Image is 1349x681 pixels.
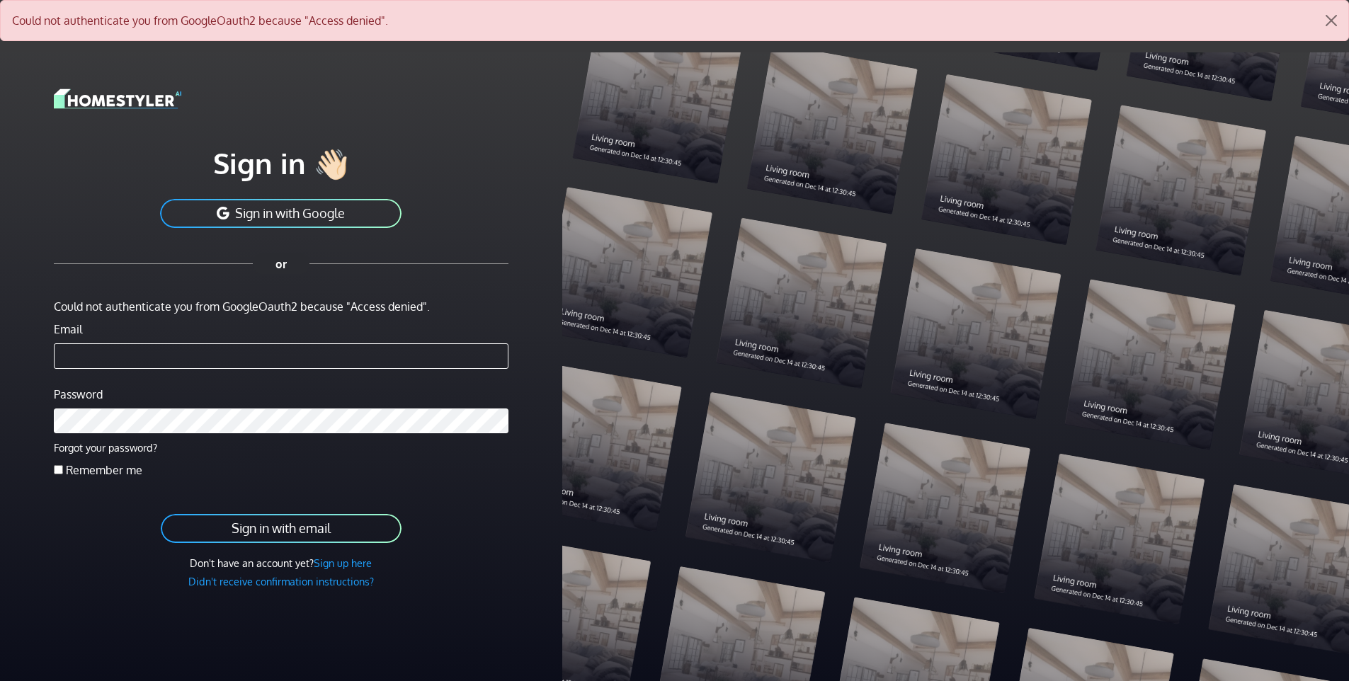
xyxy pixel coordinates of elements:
[54,386,103,403] label: Password
[54,298,508,315] div: Could not authenticate you from GoogleOauth2 because "Access denied".
[54,321,82,338] label: Email
[159,198,403,229] button: Sign in with Google
[54,86,181,111] img: logo-3de290ba35641baa71223ecac5eacb59cb85b4c7fdf211dc9aaecaaee71ea2f8.svg
[159,513,403,544] button: Sign in with email
[314,556,372,569] a: Sign up here
[188,575,374,588] a: Didn't receive confirmation instructions?
[54,441,157,454] a: Forgot your password?
[1314,1,1348,40] button: Close
[54,145,508,181] h1: Sign in 👋🏻
[54,556,508,571] div: Don't have an account yet?
[66,462,142,479] label: Remember me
